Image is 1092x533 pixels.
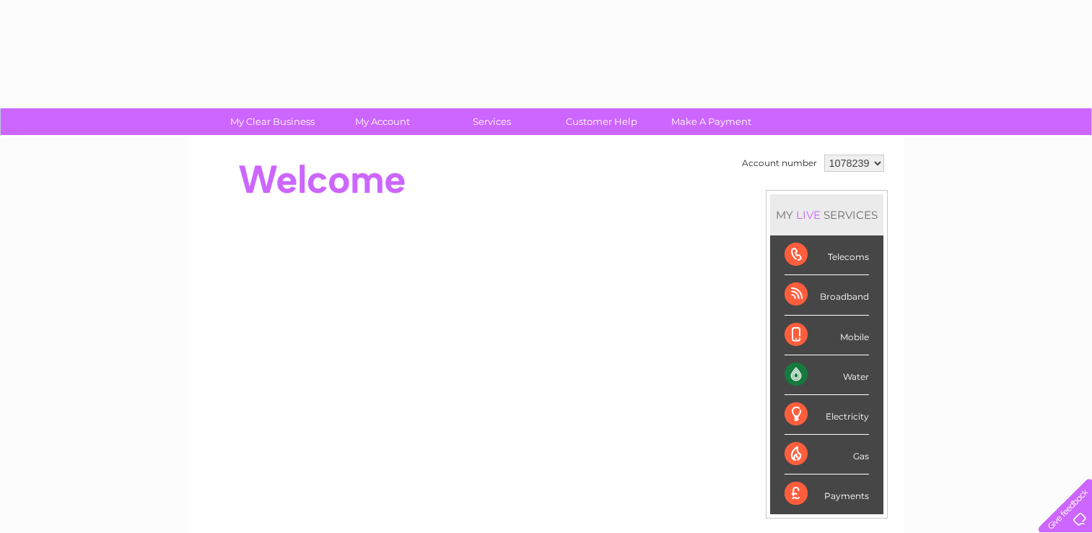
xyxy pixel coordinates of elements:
[542,108,661,135] a: Customer Help
[738,151,821,175] td: Account number
[213,108,332,135] a: My Clear Business
[785,395,869,435] div: Electricity
[793,208,824,222] div: LIVE
[785,474,869,513] div: Payments
[785,435,869,474] div: Gas
[785,235,869,275] div: Telecoms
[323,108,442,135] a: My Account
[785,275,869,315] div: Broadband
[785,316,869,355] div: Mobile
[785,355,869,395] div: Water
[770,194,883,235] div: MY SERVICES
[432,108,551,135] a: Services
[652,108,771,135] a: Make A Payment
